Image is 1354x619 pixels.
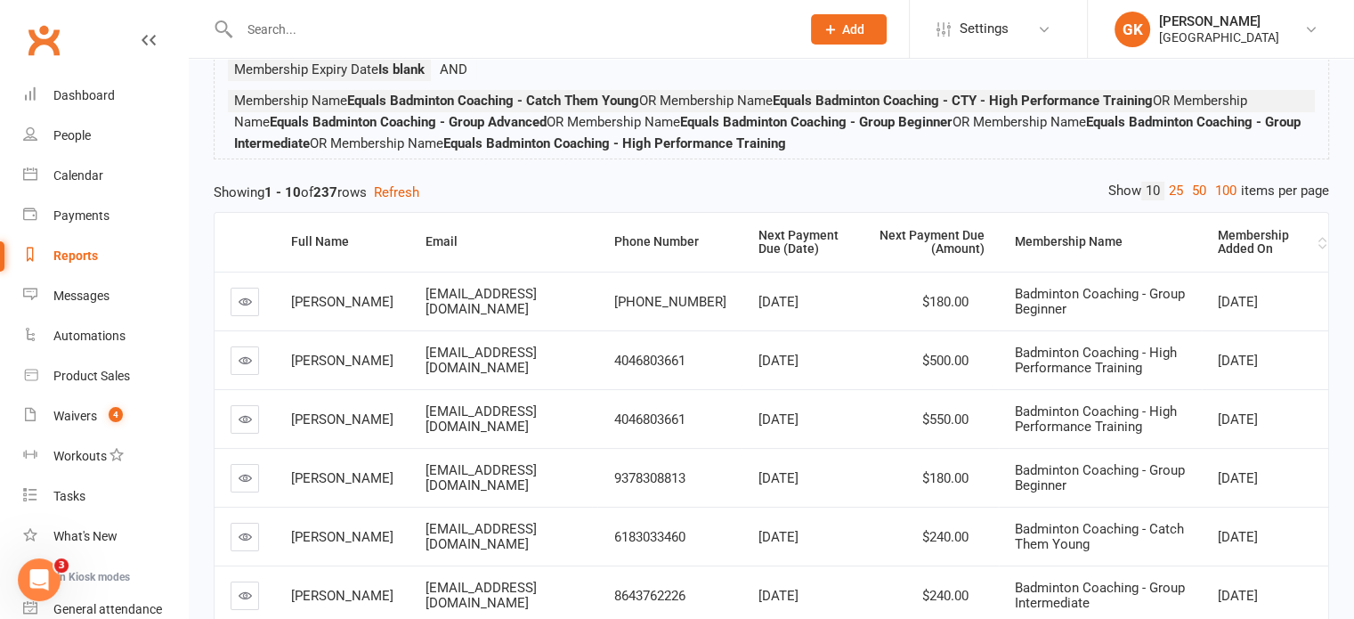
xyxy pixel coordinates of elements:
span: [DATE] [1218,294,1258,310]
span: Badminton Coaching - Group Beginner [1015,462,1185,493]
div: What's New [53,529,118,543]
span: [EMAIL_ADDRESS][DOMAIN_NAME] [426,345,537,376]
div: Payments [53,208,109,223]
strong: Is blank [378,61,425,77]
span: OR Membership Name [234,114,1301,151]
span: [EMAIL_ADDRESS][DOMAIN_NAME] [426,403,537,435]
div: Full Name [291,235,395,248]
div: Automations [53,329,126,343]
a: Messages [23,276,188,316]
span: Membership Name [234,93,639,109]
span: OR Membership Name [547,114,953,130]
span: [DATE] [758,588,798,604]
span: [PHONE_NUMBER] [613,294,726,310]
a: Dashboard [23,76,188,116]
div: Waivers [53,409,97,423]
span: [EMAIL_ADDRESS][DOMAIN_NAME] [426,462,537,493]
span: [DATE] [758,529,798,545]
strong: Equals Badminton Coaching - High Performance Training [443,135,786,151]
a: Calendar [23,156,188,196]
div: Dashboard [53,88,115,102]
a: Reports [23,236,188,276]
strong: Equals Badminton Coaching - Catch Them Young [347,93,639,109]
span: Membership Expiry Date [234,61,425,77]
span: $180.00 [922,470,969,486]
a: 25 [1164,182,1188,200]
span: $500.00 [922,353,969,369]
span: [DATE] [758,353,798,369]
div: Membership Added On [1218,229,1314,257]
a: Workouts [23,436,188,476]
div: Phone Number [613,235,727,248]
a: People [23,116,188,156]
span: [PERSON_NAME] [291,529,393,545]
div: People [53,128,91,143]
div: Showing of rows [214,182,1329,203]
a: Clubworx [21,18,66,62]
span: Badminton Coaching - High Performance Training [1015,345,1177,376]
span: $240.00 [922,588,969,604]
span: $180.00 [922,294,969,310]
a: Product Sales [23,356,188,396]
input: Search... [234,17,788,42]
span: Badminton Coaching - Catch Them Young [1015,521,1184,552]
div: Next Payment Due (Amount) [880,229,985,257]
div: Show items per page [1108,182,1329,200]
span: [PERSON_NAME] [291,470,393,486]
a: Payments [23,196,188,236]
button: Add [811,14,887,45]
strong: 1 - 10 [264,184,301,200]
span: [DATE] [1218,588,1258,604]
strong: 237 [313,184,337,200]
strong: Equals Badminton Coaching - Group Beginner [680,114,953,130]
strong: Equals Badminton Coaching - Group Intermediate [234,114,1301,151]
div: Calendar [53,168,103,183]
span: [PERSON_NAME] [291,588,393,604]
span: [EMAIL_ADDRESS][DOMAIN_NAME] [426,286,537,317]
span: [EMAIL_ADDRESS][DOMAIN_NAME] [426,580,537,611]
strong: Equals Badminton Coaching - CTY - High Performance Training [773,93,1153,109]
a: Tasks [23,476,188,517]
div: GK [1115,12,1150,47]
div: Workouts [53,449,107,463]
div: [GEOGRAPHIC_DATA] [1159,29,1279,45]
button: Refresh [374,182,419,203]
span: 3 [54,558,69,573]
span: 4046803661 [613,411,685,428]
span: [DATE] [758,470,798,486]
a: 50 [1188,182,1211,200]
span: $240.00 [922,529,969,545]
div: Product Sales [53,369,130,383]
div: Tasks [53,489,85,503]
div: Messages [53,289,109,303]
span: OR Membership Name [639,93,1153,109]
span: [PERSON_NAME] [291,411,393,428]
strong: Equals Badminton Coaching - Group Advanced [270,114,547,130]
div: Reports [53,248,98,263]
a: 100 [1211,182,1241,200]
a: Automations [23,316,188,356]
span: Settings [960,9,1009,49]
span: [DATE] [758,411,798,428]
span: $550.00 [922,411,969,428]
span: 4 [109,407,123,422]
div: General attendance [53,602,162,616]
span: [DATE] [758,294,798,310]
span: [DATE] [1218,470,1258,486]
a: Waivers 4 [23,396,188,436]
span: [EMAIL_ADDRESS][DOMAIN_NAME] [426,521,537,552]
span: [PERSON_NAME] [291,294,393,310]
span: 4046803661 [613,353,685,369]
div: [PERSON_NAME] [1159,13,1279,29]
span: 9378308813 [613,470,685,486]
div: Email [426,235,583,248]
iframe: Intercom live chat [18,558,61,601]
span: [DATE] [1218,411,1258,428]
span: [PERSON_NAME] [291,353,393,369]
span: Badminton Coaching - Group Beginner [1015,286,1185,317]
div: Next Payment Due (Date) [758,229,848,257]
span: OR Membership Name [310,135,786,151]
span: 8643762226 [613,588,685,604]
div: Membership Name [1015,235,1188,248]
a: 10 [1141,182,1164,200]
